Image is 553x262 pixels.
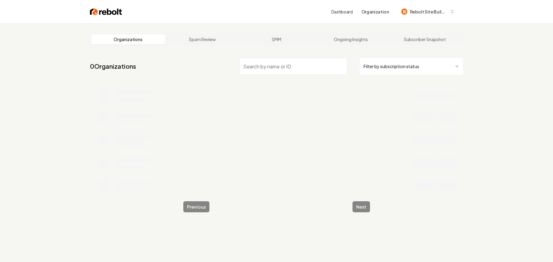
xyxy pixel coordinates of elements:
[401,9,407,15] img: Rebolt Site Builder
[165,34,240,44] a: Spam Review
[90,7,122,16] img: Rebolt Logo
[313,34,388,44] a: Ongoing Insights
[91,34,166,44] a: Organizations
[239,58,347,75] input: Search by name or ID
[410,9,447,15] span: Rebolt Site Builder
[90,62,136,71] a: 0Organizations
[331,9,353,15] a: Dashboard
[388,34,462,44] a: Subscriber Snapshot
[358,6,393,17] button: Organization
[240,34,314,44] a: SMM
